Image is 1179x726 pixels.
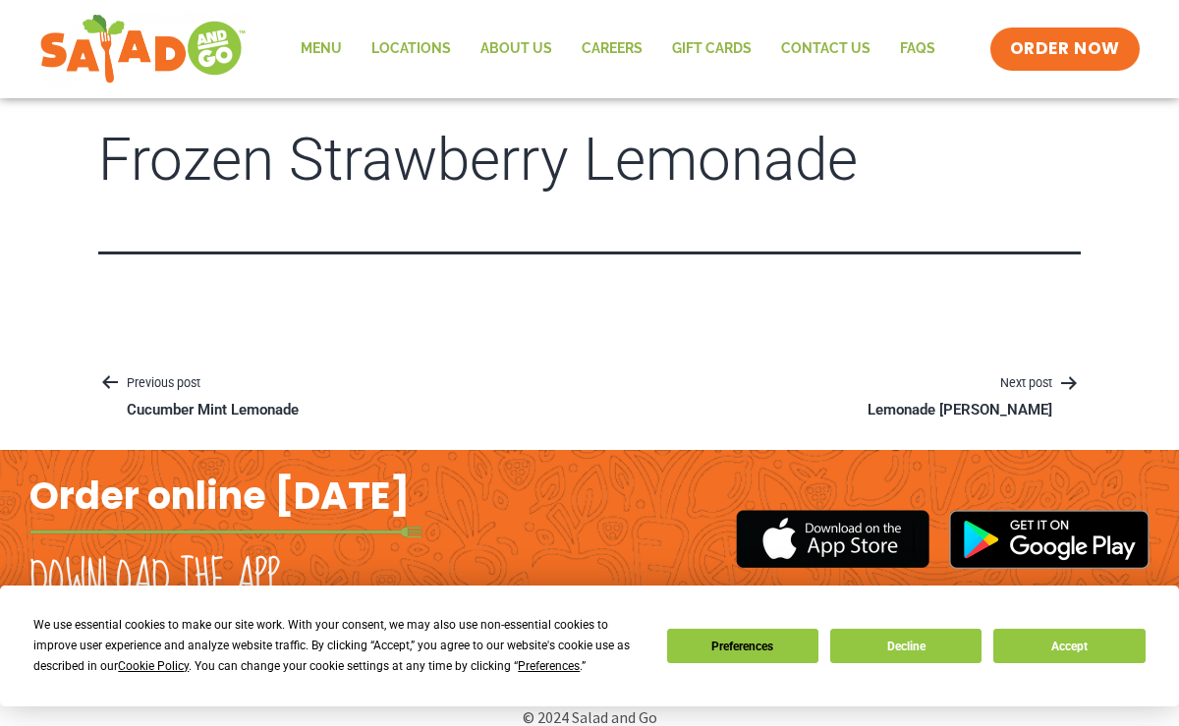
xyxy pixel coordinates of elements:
img: new-SAG-logo-768×292 [39,10,247,88]
img: fork [29,527,422,537]
a: Careers [567,27,657,72]
img: appstore [736,507,929,571]
a: Contact Us [766,27,885,72]
nav: Menu [286,27,950,72]
span: Preferences [518,659,580,673]
a: FAQs [885,27,950,72]
a: Locations [357,27,466,72]
img: google_play [949,510,1150,569]
a: ORDER NOW [990,28,1140,71]
a: About Us [466,27,567,72]
button: Accept [993,629,1145,663]
h2: Order online [DATE] [29,472,410,520]
span: ORDER NOW [1010,37,1120,61]
div: We use essential cookies to make our site work. With your consent, we may also use non-essential ... [33,615,643,677]
p: Lemonade [PERSON_NAME] [868,401,1052,420]
button: Preferences [667,629,818,663]
a: Next postLemonade [PERSON_NAME] [839,372,1081,420]
h1: Frozen Strawberry Lemonade [98,128,1081,193]
a: GIFT CARDS [657,27,766,72]
a: Menu [286,27,357,72]
h2: Download the app [29,551,280,606]
p: Next post [839,372,1081,396]
p: Cucumber Mint Lemonade [127,401,299,420]
button: Decline [830,629,982,663]
span: Cookie Policy [118,659,189,673]
nav: Posts [98,372,1081,420]
p: Previous post [98,372,327,396]
a: Previous postCucumber Mint Lemonade [98,372,327,420]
